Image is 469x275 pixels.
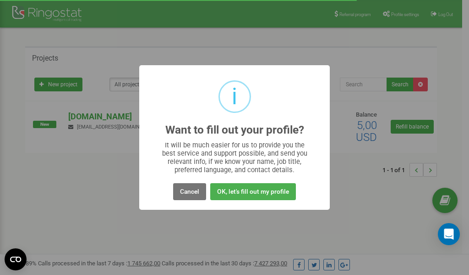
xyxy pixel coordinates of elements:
button: Open CMP widget [5,248,27,270]
div: Open Intercom Messenger [438,223,460,245]
div: i [232,82,237,112]
h2: Want to fill out your profile? [165,124,304,136]
button: OK, let's fill out my profile [210,183,296,200]
button: Cancel [173,183,206,200]
div: It will be much easier for us to provide you the best service and support possible, and send you ... [158,141,312,174]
